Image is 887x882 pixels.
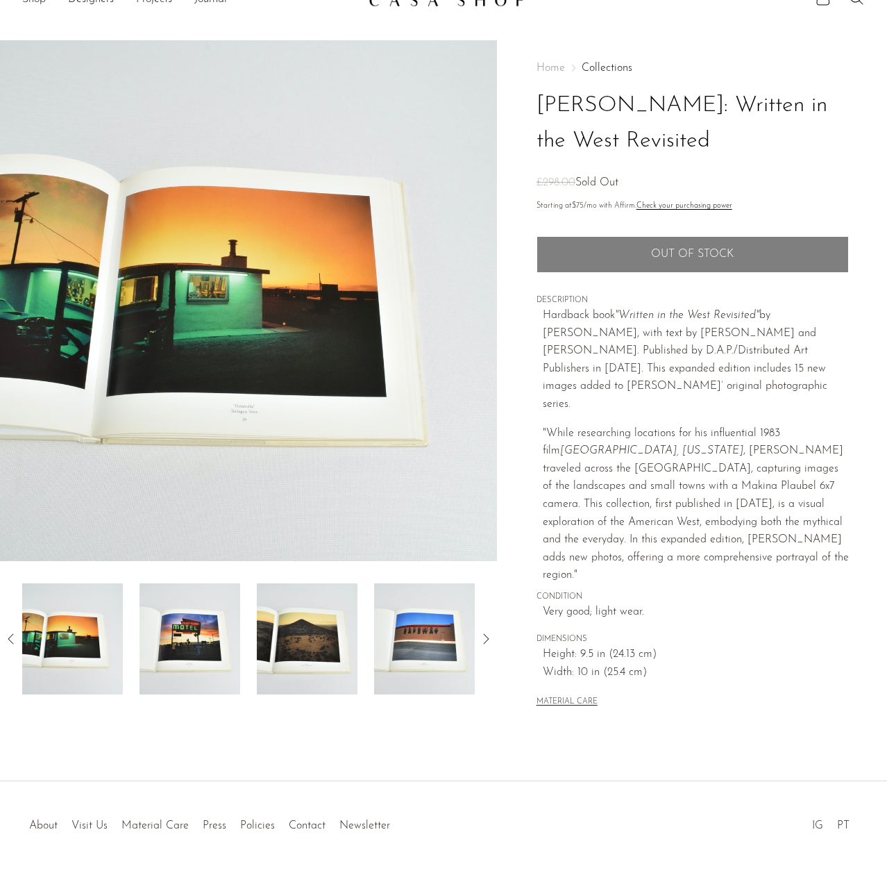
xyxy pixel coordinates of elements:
[837,820,850,831] a: PT
[543,646,849,664] span: Height: 9.5 in (24.13 cm)
[22,809,397,835] ul: Quick links
[29,820,58,831] a: About
[537,63,565,74] span: Home
[537,177,575,188] span: £298.00
[257,583,357,694] img: Wim Wenders: Written in the West Revisited
[575,177,618,188] span: Sold Out
[543,664,849,682] span: Width: 10 in (25.4 cm)
[615,310,759,321] em: "Written in the West Revisited"
[805,809,856,835] ul: Social Medias
[71,820,108,831] a: Visit Us
[537,633,849,646] span: DIMENSIONS
[537,88,849,159] h1: [PERSON_NAME]: Written in the West Revisited
[537,63,849,74] nav: Breadcrumbs
[121,820,189,831] a: Material Care
[651,248,734,261] span: Out of stock
[537,591,849,604] span: CONDITION
[543,604,849,622] span: Very good; light wear.
[582,63,632,74] a: Collections
[240,820,275,831] a: Policies
[543,425,849,585] p: "While researching locations for his influential 1983 film , [PERSON_NAME] traveled across the [G...
[537,236,849,272] button: Add to cart
[140,583,240,694] img: Wim Wenders: Written in the West Revisited
[374,583,475,694] img: Wim Wenders: Written in the West Revisited
[289,820,326,831] a: Contact
[537,697,598,708] button: MATERIAL CARE
[543,307,849,414] p: Hardback book by [PERSON_NAME], with text by [PERSON_NAME] and [PERSON_NAME]. Published by D.A.P....
[572,202,584,210] span: $75
[537,294,849,307] span: DESCRIPTION
[560,445,743,456] em: [GEOGRAPHIC_DATA], [US_STATE]
[203,820,226,831] a: Press
[22,583,123,694] img: Wim Wenders: Written in the West Revisited
[636,202,732,210] a: Check your purchasing power - Learn more about Affirm Financing (opens in modal)
[537,200,849,213] p: Starting at /mo with Affirm.
[812,820,823,831] a: IG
